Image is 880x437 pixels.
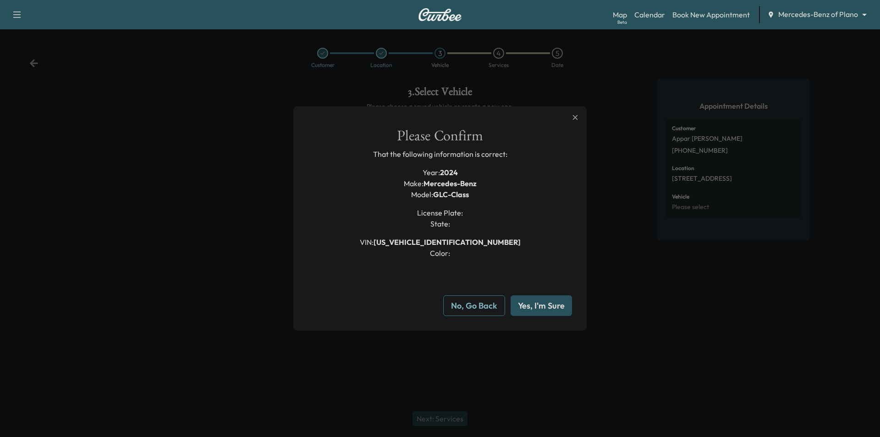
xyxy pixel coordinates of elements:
span: 2024 [440,168,458,177]
span: GLC-Class [433,190,469,199]
h1: Model : [411,189,469,200]
img: Curbee Logo [418,8,462,21]
a: Calendar [634,9,665,20]
button: No, Go Back [443,295,505,316]
button: Yes, I'm Sure [511,295,572,316]
a: MapBeta [613,9,627,20]
span: Mercedes-Benz [423,179,477,188]
a: Book New Appointment [672,9,750,20]
h1: Year : [423,167,458,178]
h1: License Plate : [417,207,463,218]
span: Mercedes-Benz of Plano [778,9,858,20]
p: That the following information is correct: [373,149,507,160]
span: [US_VEHICLE_IDENTIFICATION_NUMBER] [374,238,521,247]
h1: Color : [430,248,450,259]
div: Beta [617,19,627,26]
div: Please Confirm [397,128,483,149]
h1: VIN : [360,237,521,248]
h1: Make : [404,178,477,189]
h1: State : [430,218,450,229]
